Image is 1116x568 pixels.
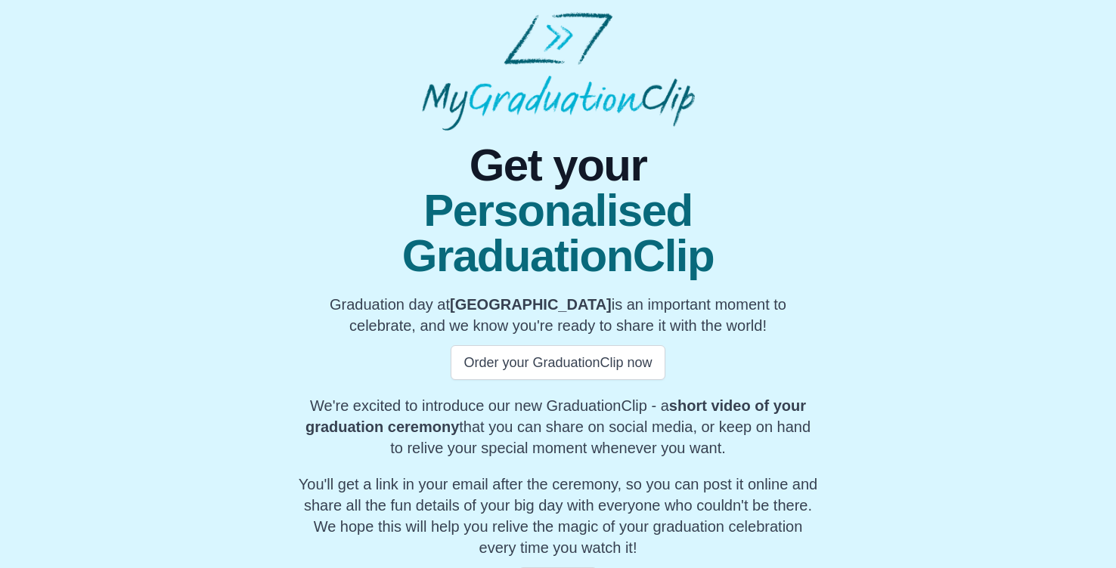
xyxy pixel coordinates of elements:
[297,395,819,458] p: We're excited to introduce our new GraduationClip - a that you can share on social media, or keep...
[297,474,819,558] p: You'll get a link in your email after the ceremony, so you can post it online and share all the f...
[297,143,819,188] span: Get your
[305,397,806,435] b: short video of your graduation ceremony
[297,294,819,336] p: Graduation day at is an important moment to celebrate, and we know you're ready to share it with ...
[450,296,612,313] b: [GEOGRAPHIC_DATA]
[451,345,665,380] button: Order your GraduationClip now
[422,12,695,131] img: MyGraduationClip
[297,188,819,279] span: Personalised GraduationClip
